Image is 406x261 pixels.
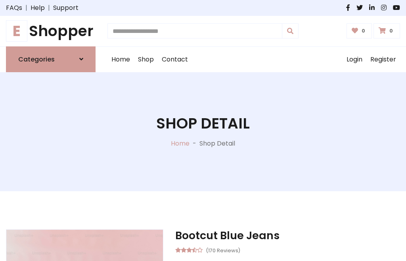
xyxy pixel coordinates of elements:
span: 0 [387,27,395,35]
span: E [6,20,27,42]
a: Register [366,47,400,72]
h1: Shop Detail [156,115,250,132]
h6: Categories [18,56,55,63]
a: Home [171,139,190,148]
a: Login [343,47,366,72]
a: Help [31,3,45,13]
h1: Shopper [6,22,96,40]
a: EShopper [6,22,96,40]
span: | [45,3,53,13]
a: 0 [347,23,372,38]
a: Categories [6,46,96,72]
a: Contact [158,47,192,72]
a: FAQs [6,3,22,13]
h3: Bootcut Blue Jeans [175,229,400,242]
a: 0 [373,23,400,38]
a: Shop [134,47,158,72]
span: 0 [360,27,367,35]
p: Shop Detail [199,139,235,148]
p: - [190,139,199,148]
a: Home [107,47,134,72]
a: Support [53,3,79,13]
small: (170 Reviews) [206,245,240,255]
span: | [22,3,31,13]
